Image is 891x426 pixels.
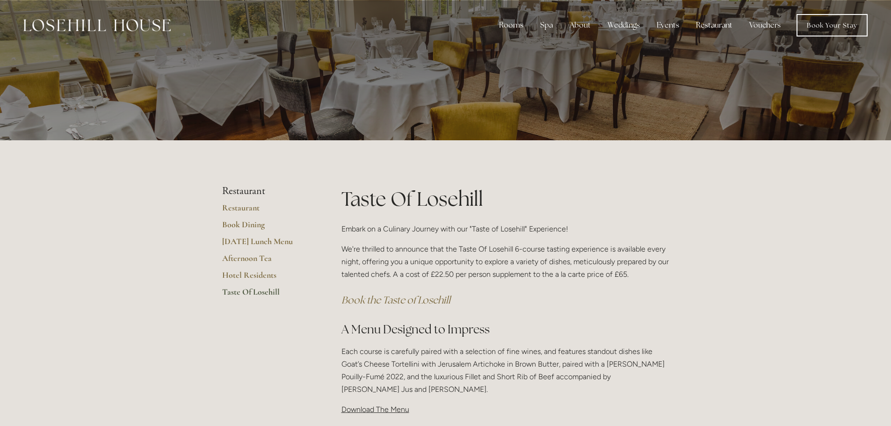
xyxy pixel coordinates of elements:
[341,223,669,235] p: Embark on a Culinary Journey with our "Taste of Losehill" Experience!
[222,287,311,303] a: Taste Of Losehill
[600,16,647,35] div: Weddings
[222,253,311,270] a: Afternoon Tea
[341,185,669,213] h1: Taste Of Losehill
[222,202,311,219] a: Restaurant
[688,16,740,35] div: Restaurant
[341,243,669,281] p: We're thrilled to announce that the Taste Of Losehill 6-course tasting experience is available ev...
[341,345,669,396] p: Each course is carefully paired with a selection of fine wines, and features standout dishes like...
[649,16,687,35] div: Events
[341,294,450,306] a: Book the Taste of Losehill
[797,14,868,36] a: Book Your Stay
[222,236,311,253] a: [DATE] Lunch Menu
[533,16,560,35] div: Spa
[222,185,311,197] li: Restaurant
[341,405,409,414] span: Download The Menu
[562,16,598,35] div: About
[341,321,669,338] h2: A Menu Designed to Impress
[222,219,311,236] a: Book Dining
[23,19,171,31] img: Losehill House
[492,16,531,35] div: Rooms
[222,270,311,287] a: Hotel Residents
[742,16,788,35] a: Vouchers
